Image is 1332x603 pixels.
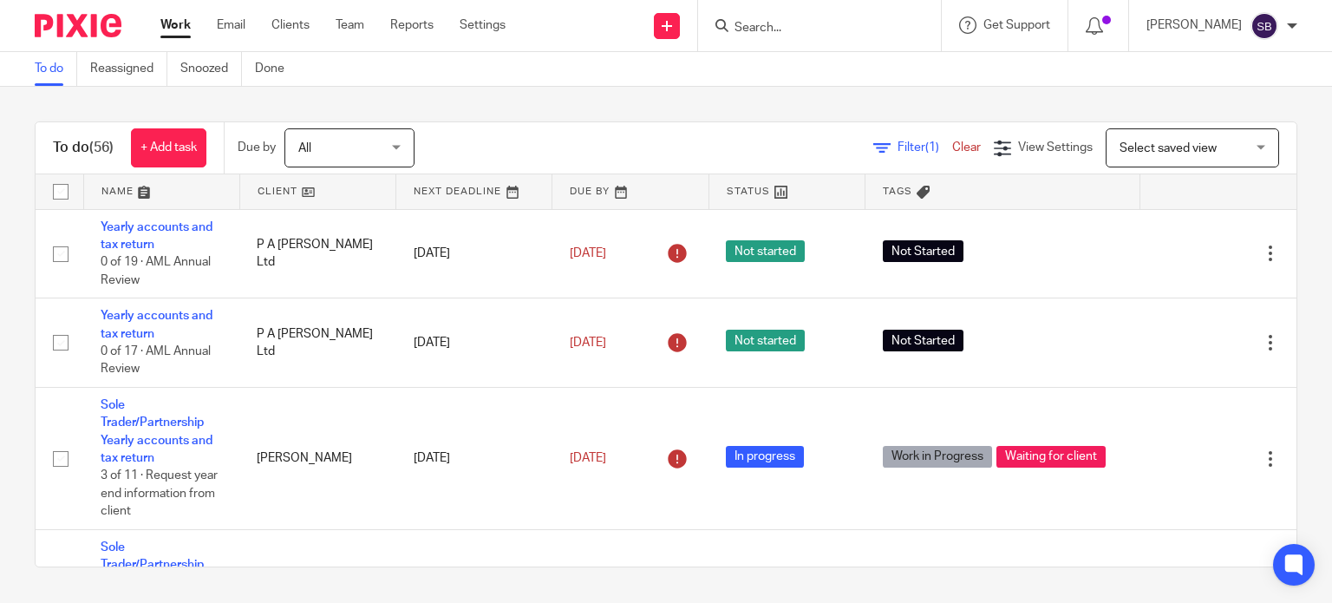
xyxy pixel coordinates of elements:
span: Tags [883,187,912,196]
span: (1) [925,141,939,154]
a: Clients [271,16,310,34]
span: [DATE] [570,452,606,464]
a: Team [336,16,364,34]
a: Reports [390,16,434,34]
a: + Add task [131,128,206,167]
a: Yearly accounts and tax return [101,221,212,251]
span: Not Started [883,330,963,351]
span: View Settings [1018,141,1093,154]
span: [DATE] [570,337,606,349]
img: Pixie [35,14,121,37]
span: 0 of 17 · AML Annual Review [101,345,211,376]
a: Yearly accounts and tax return [101,310,212,339]
input: Search [733,21,889,36]
p: Due by [238,139,276,156]
span: Not Started [883,240,963,262]
span: 0 of 19 · AML Annual Review [101,256,211,286]
td: [PERSON_NAME] [239,388,395,530]
span: Not started [726,240,805,262]
span: Not started [726,330,805,351]
td: [DATE] [396,388,552,530]
img: svg%3E [1250,12,1278,40]
td: P A [PERSON_NAME] Ltd [239,298,395,388]
span: [DATE] [570,247,606,259]
span: (56) [89,141,114,154]
a: Snoozed [180,52,242,86]
a: Reassigned [90,52,167,86]
td: P A [PERSON_NAME] Ltd [239,209,395,298]
p: [PERSON_NAME] [1146,16,1242,34]
a: Clear [952,141,981,154]
td: [DATE] [396,209,552,298]
span: Waiting for client [996,446,1106,468]
a: Done [255,52,297,86]
span: All [298,142,311,154]
a: Work [160,16,191,34]
span: Select saved view [1120,142,1217,154]
span: In progress [726,446,804,468]
a: To do [35,52,77,86]
td: [DATE] [396,298,552,388]
span: Get Support [983,19,1050,31]
a: Email [217,16,245,34]
span: Work in Progress [883,446,992,468]
a: Settings [460,16,506,34]
span: Filter [898,141,952,154]
a: Sole Trader/Partnership Yearly accounts and tax return [101,399,212,464]
span: 3 of 11 · Request year end information from client [101,470,218,518]
h1: To do [53,139,114,157]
